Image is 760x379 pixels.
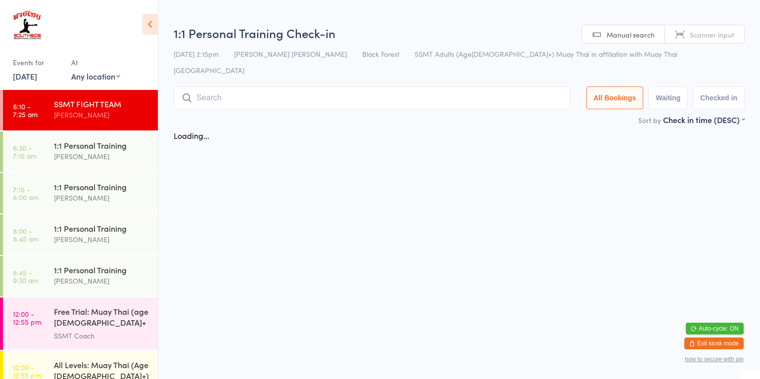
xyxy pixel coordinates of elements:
div: [PERSON_NAME] [54,234,149,245]
span: Scanner input [690,30,734,40]
div: 1:1 Personal Training [54,264,149,275]
time: 12:00 - 12:55 pm [13,363,41,379]
div: Any location [71,71,120,82]
div: SSMT FIGHT TEAM [54,98,149,109]
a: 7:15 -8:00 am1:1 Personal Training[PERSON_NAME] [3,173,158,213]
div: [PERSON_NAME] [54,109,149,121]
time: 6:30 - 7:15 am [13,144,37,160]
div: [PERSON_NAME] [54,151,149,162]
div: 1:1 Personal Training [54,181,149,192]
div: 1:1 Personal Training [54,223,149,234]
div: Check in time (DESC) [663,114,745,125]
span: SSMT Adults (Age[DEMOGRAPHIC_DATA]+) Muay Thai in affiliation with Muay Thai [GEOGRAPHIC_DATA] [174,49,677,75]
div: [PERSON_NAME] [54,275,149,287]
button: Auto-cycle: ON [686,323,744,335]
time: 7:15 - 8:00 am [13,185,39,201]
time: 8:00 - 8:45 am [13,227,39,243]
span: Black Forest [362,49,399,59]
button: how to secure with pin [685,356,744,363]
span: Manual search [607,30,655,40]
a: 12:00 -12:55 pmFree Trial: Muay Thai (age [DEMOGRAPHIC_DATA]+ years)SSMT Coach [3,297,158,350]
div: 1:1 Personal Training [54,140,149,151]
div: Events for [13,54,61,71]
div: Loading... [174,130,209,141]
time: 12:00 - 12:55 pm [13,310,41,326]
time: 8:45 - 9:30 am [13,268,38,284]
a: 8:45 -9:30 am1:1 Personal Training[PERSON_NAME] [3,256,158,296]
a: 8:00 -8:45 am1:1 Personal Training[PERSON_NAME] [3,214,158,255]
div: Free Trial: Muay Thai (age [DEMOGRAPHIC_DATA]+ years) [54,306,149,330]
h2: 1:1 Personal Training Check-in [174,25,745,41]
button: Checked in [693,86,745,109]
button: Waiting [648,86,688,109]
a: 6:30 -7:15 am1:1 Personal Training[PERSON_NAME] [3,131,158,172]
span: [DATE] 2:15pm [174,49,219,59]
span: [PERSON_NAME] [PERSON_NAME] [234,49,347,59]
a: [DATE] [13,71,37,82]
time: 6:10 - 7:25 am [13,102,38,118]
div: At [71,54,120,71]
div: [PERSON_NAME] [54,192,149,204]
a: 6:10 -7:25 amSSMT FIGHT TEAM[PERSON_NAME] [3,90,158,130]
div: SSMT Coach [54,330,149,341]
button: All Bookings [586,86,644,109]
input: Search [174,86,570,109]
img: Southside Muay Thai & Fitness [10,7,44,44]
label: Sort by [638,115,661,125]
button: Exit kiosk mode [684,337,744,349]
